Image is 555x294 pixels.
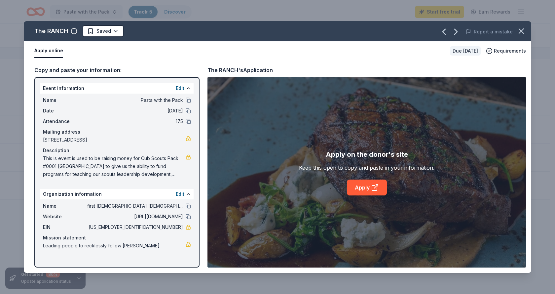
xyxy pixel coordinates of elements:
[40,189,194,199] div: Organization information
[466,28,513,36] button: Report a mistake
[43,242,186,250] span: Leading people to recklessly follow [PERSON_NAME].
[87,117,183,125] span: 175
[43,202,87,210] span: Name
[347,180,387,195] a: Apply
[87,96,183,104] span: Pasta with the Pack
[326,149,408,160] div: Apply on the donor's site
[43,128,191,136] div: Mailing address
[43,96,87,104] span: Name
[87,107,183,115] span: [DATE]
[87,202,183,210] span: first [DEMOGRAPHIC_DATA] [DEMOGRAPHIC_DATA] [GEOGRAPHIC_DATA]
[43,107,87,115] span: Date
[87,213,183,221] span: [URL][DOMAIN_NAME]
[43,234,191,242] div: Mission statement
[43,213,87,221] span: Website
[43,147,191,154] div: Description
[43,154,186,178] span: This is event is used to be raising money for Cub Scouts Pack #0001 [GEOGRAPHIC_DATA] to give us ...
[494,47,526,55] span: Requirements
[87,223,183,231] span: [US_EMPLOYER_IDENTIFICATION_NUMBER]
[176,84,184,92] button: Edit
[43,136,186,144] span: [STREET_ADDRESS]
[83,25,124,37] button: Saved
[34,26,68,36] div: The RANCH
[43,117,87,125] span: Attendance
[450,46,481,56] div: Due [DATE]
[34,44,63,58] button: Apply online
[486,47,526,55] button: Requirements
[43,223,87,231] span: EIN
[40,83,194,94] div: Event information
[299,164,434,172] div: Keep this open to copy and paste in your information.
[34,66,200,74] div: Copy and paste your information:
[176,190,184,198] button: Edit
[96,27,111,35] span: Saved
[207,66,273,74] div: The RANCH's Application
